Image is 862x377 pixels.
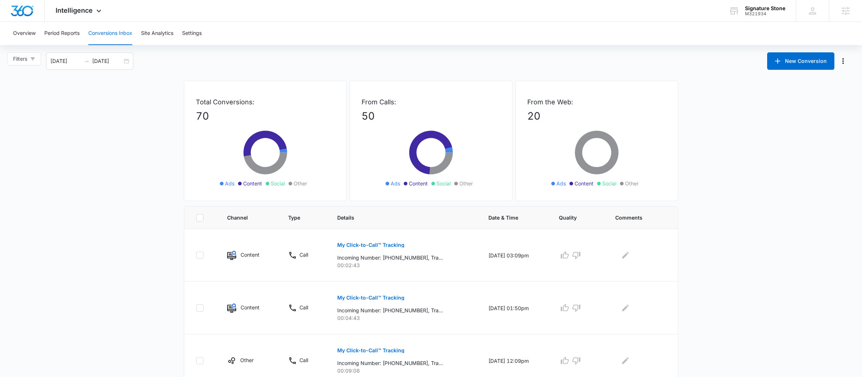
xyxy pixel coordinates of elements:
[337,367,471,374] p: 00:09:08
[527,97,666,107] p: From the Web:
[527,108,666,124] p: 20
[294,180,307,187] span: Other
[299,304,308,311] p: Call
[84,58,89,64] span: swap-right
[243,180,262,187] span: Content
[620,355,631,366] button: Edit Comments
[337,214,460,221] span: Details
[556,180,566,187] span: Ads
[271,180,285,187] span: Social
[299,356,308,364] p: Call
[337,314,471,322] p: 00:04:43
[84,58,89,64] span: to
[436,180,451,187] span: Social
[488,214,531,221] span: Date & Time
[227,214,260,221] span: Channel
[337,295,404,300] p: My Click-to-Call™ Tracking
[51,57,81,65] input: Start date
[620,249,631,261] button: Edit Comments
[241,251,259,258] p: Content
[337,359,443,367] p: Incoming Number: [PHONE_NUMBER], Tracking Number: [PHONE_NUMBER], Ring To: [PHONE_NUMBER], Caller...
[337,342,404,359] button: My Click-to-Call™ Tracking
[288,214,309,221] span: Type
[337,242,404,248] p: My Click-to-Call™ Tracking
[241,304,259,311] p: Content
[837,55,849,67] button: Manage Numbers
[13,55,27,63] span: Filters
[240,356,254,364] p: Other
[337,261,471,269] p: 00:02:43
[92,57,122,65] input: End date
[337,289,404,306] button: My Click-to-Call™ Tracking
[559,214,587,221] span: Quality
[409,180,428,187] span: Content
[362,97,500,107] p: From Calls:
[745,11,785,16] div: account id
[13,22,36,45] button: Overview
[575,180,593,187] span: Content
[620,302,631,314] button: Edit Comments
[362,108,500,124] p: 50
[459,180,473,187] span: Other
[337,254,443,261] p: Incoming Number: [PHONE_NUMBER], Tracking Number: [PHONE_NUMBER], Ring To: [PHONE_NUMBER], Caller...
[625,180,639,187] span: Other
[196,108,335,124] p: 70
[391,180,400,187] span: Ads
[480,282,551,334] td: [DATE] 01:50pm
[225,180,234,187] span: Ads
[88,22,132,45] button: Conversions Inbox
[141,22,173,45] button: Site Analytics
[615,214,656,221] span: Comments
[767,52,834,70] button: New Conversion
[602,180,616,187] span: Social
[182,22,202,45] button: Settings
[745,5,785,11] div: account name
[337,306,443,314] p: Incoming Number: [PHONE_NUMBER], Tracking Number: [PHONE_NUMBER], Ring To: [PHONE_NUMBER], Caller...
[337,348,404,353] p: My Click-to-Call™ Tracking
[299,251,308,258] p: Call
[44,22,80,45] button: Period Reports
[7,52,41,65] button: Filters
[196,97,335,107] p: Total Conversions:
[56,7,93,14] span: Intelligence
[480,229,551,282] td: [DATE] 03:09pm
[337,236,404,254] button: My Click-to-Call™ Tracking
